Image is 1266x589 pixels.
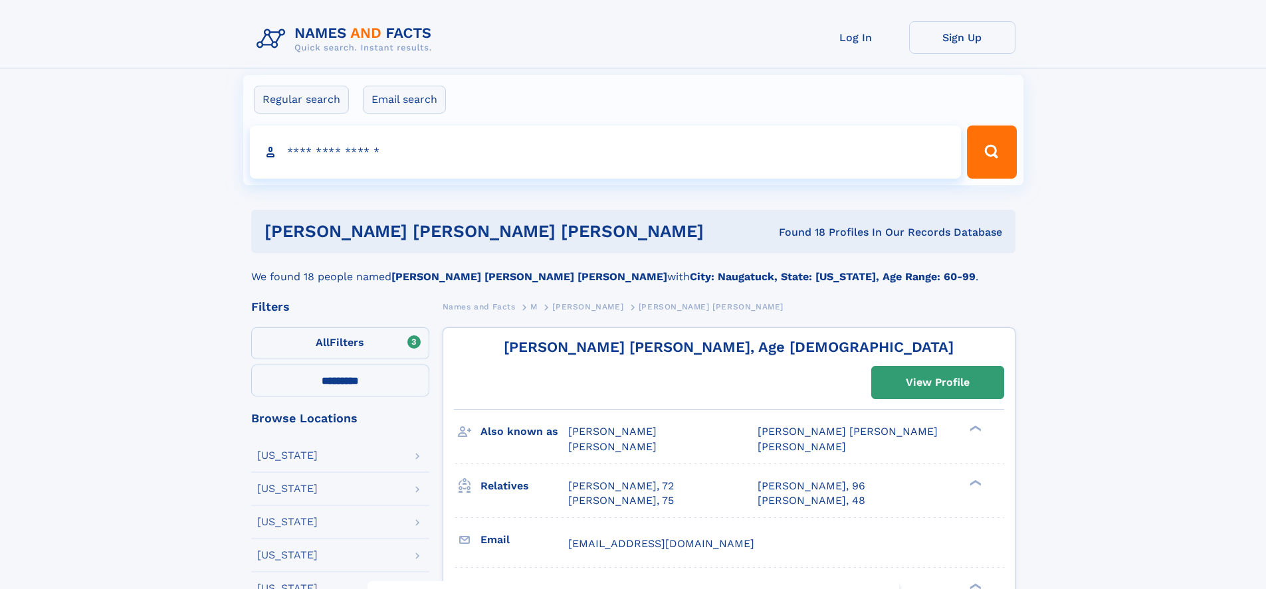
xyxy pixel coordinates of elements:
div: View Profile [906,367,970,398]
a: Sign Up [909,21,1015,54]
div: [US_STATE] [257,517,318,527]
span: [PERSON_NAME] [758,440,846,453]
h3: Also known as [480,420,568,443]
div: [US_STATE] [257,450,318,461]
span: All [316,336,330,349]
span: [PERSON_NAME] [552,302,623,311]
div: Browse Locations [251,412,429,424]
label: Email search [363,86,446,114]
div: We found 18 people named with . [251,253,1015,285]
span: [PERSON_NAME] [PERSON_NAME] [758,425,938,438]
div: Found 18 Profiles In Our Records Database [741,225,1002,240]
b: City: Naugatuck, State: [US_STATE], Age Range: 60-99 [690,270,976,283]
a: Names and Facts [443,298,516,315]
div: [US_STATE] [257,483,318,494]
a: View Profile [872,367,1003,398]
span: [PERSON_NAME] [PERSON_NAME] [639,302,784,311]
div: [US_STATE] [257,550,318,560]
div: Filters [251,301,429,313]
span: [EMAIL_ADDRESS][DOMAIN_NAME] [568,537,754,550]
h3: Relatives [480,475,568,497]
span: [PERSON_NAME] [568,425,657,438]
img: Logo Names and Facts [251,21,443,57]
label: Filters [251,327,429,359]
a: [PERSON_NAME] [PERSON_NAME], Age [DEMOGRAPHIC_DATA] [504,339,954,355]
span: [PERSON_NAME] [568,440,657,453]
a: [PERSON_NAME] [552,298,623,315]
button: Search Button [967,126,1016,179]
div: ❯ [966,478,982,487]
a: [PERSON_NAME], 75 [568,493,674,508]
b: [PERSON_NAME] [PERSON_NAME] [PERSON_NAME] [391,270,667,283]
a: [PERSON_NAME], 96 [758,479,865,493]
a: M [530,298,538,315]
h1: [PERSON_NAME] [PERSON_NAME] [PERSON_NAME] [264,223,742,240]
label: Regular search [254,86,349,114]
a: [PERSON_NAME], 72 [568,479,674,493]
div: ❯ [966,424,982,433]
a: Log In [803,21,909,54]
h3: Email [480,529,568,551]
a: [PERSON_NAME], 48 [758,493,865,508]
span: M [530,302,538,311]
input: search input [250,126,962,179]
